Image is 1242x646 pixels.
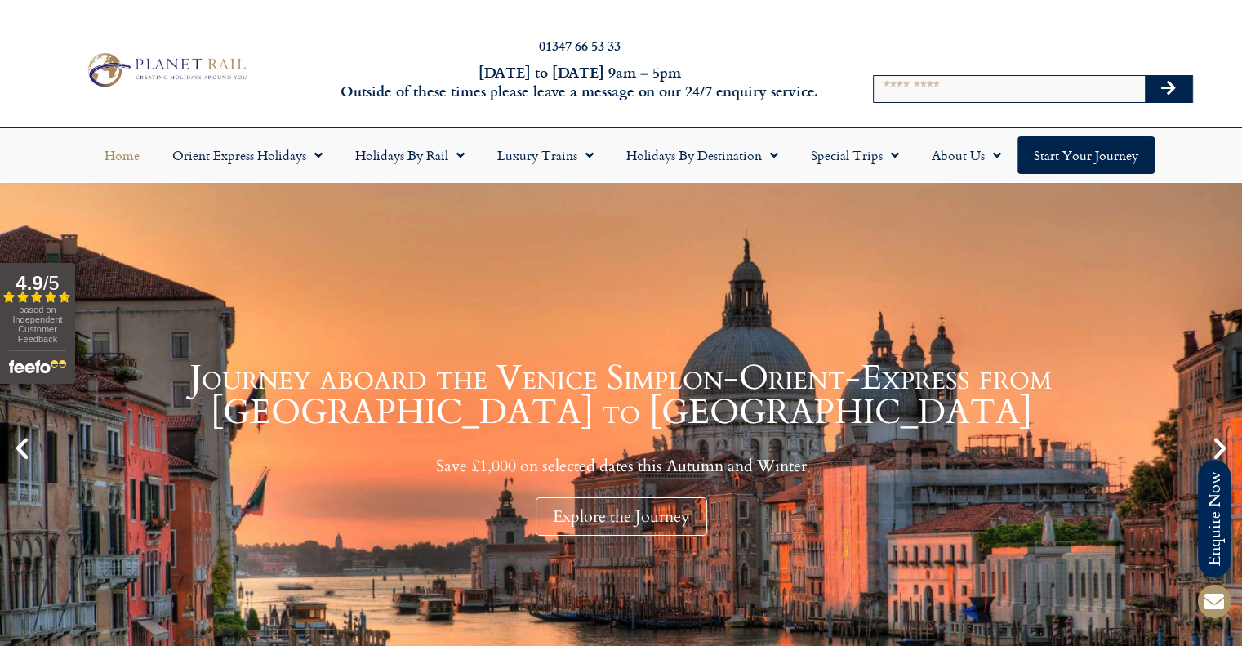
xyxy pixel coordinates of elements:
[41,361,1201,430] h1: Journey aboard the Venice Simplon-Orient-Express from [GEOGRAPHIC_DATA] to [GEOGRAPHIC_DATA]
[1206,434,1234,462] div: Next slide
[41,456,1201,476] p: Save £1,000 on selected dates this Autumn and Winter
[610,136,795,174] a: Holidays by Destination
[8,136,1234,174] nav: Menu
[339,136,481,174] a: Holidays by Rail
[1017,136,1155,174] a: Start your Journey
[1145,76,1192,102] button: Search
[915,136,1017,174] a: About Us
[156,136,339,174] a: Orient Express Holidays
[481,136,610,174] a: Luxury Trains
[795,136,915,174] a: Special Trips
[88,136,156,174] a: Home
[81,49,251,91] img: Planet Rail Train Holidays Logo
[336,63,824,101] h6: [DATE] to [DATE] 9am – 5pm Outside of these times please leave a message on our 24/7 enquiry serv...
[539,36,621,55] a: 01347 66 53 33
[536,497,707,536] div: Explore the Journey
[8,434,36,462] div: Previous slide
